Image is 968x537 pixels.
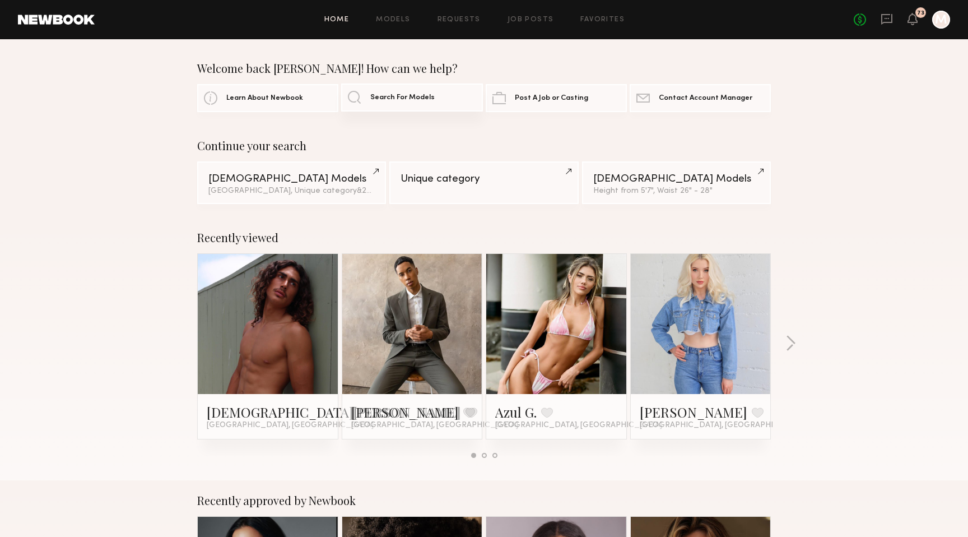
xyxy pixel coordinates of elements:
a: [PERSON_NAME] [640,403,747,421]
span: [GEOGRAPHIC_DATA], [GEOGRAPHIC_DATA] [640,421,807,430]
a: Job Posts [508,16,554,24]
a: [DEMOGRAPHIC_DATA] ModelsHeight from 5'7", Waist 26" - 28" [582,161,771,204]
a: [DEMOGRAPHIC_DATA][PERSON_NAME] [207,403,461,421]
span: & 2 other filter s [357,187,411,195]
span: Search For Models [370,94,435,101]
div: Unique category [401,174,567,184]
div: [DEMOGRAPHIC_DATA] Models [593,174,760,184]
a: M [932,11,950,29]
div: [DEMOGRAPHIC_DATA] Models [208,174,375,184]
div: Welcome back [PERSON_NAME]! How can we help? [197,62,771,75]
span: Learn About Newbook [226,95,303,102]
div: [GEOGRAPHIC_DATA], Unique category [208,187,375,195]
a: Unique category [389,161,578,204]
a: Azul G. [495,403,537,421]
a: [PERSON_NAME] [351,403,459,421]
div: Height from 5'7", Waist 26" - 28" [593,187,760,195]
a: Search For Models [341,84,482,112]
a: Favorites [580,16,625,24]
a: Models [376,16,410,24]
div: 73 [917,10,924,16]
a: [DEMOGRAPHIC_DATA] Models[GEOGRAPHIC_DATA], Unique category&2other filters [197,161,386,204]
span: Post A Job or Casting [515,95,588,102]
div: Recently viewed [197,231,771,244]
a: Learn About Newbook [197,84,338,112]
a: Home [324,16,350,24]
a: Contact Account Manager [630,84,771,112]
span: [GEOGRAPHIC_DATA], [GEOGRAPHIC_DATA] [351,421,518,430]
div: Recently approved by Newbook [197,494,771,507]
span: [GEOGRAPHIC_DATA], [GEOGRAPHIC_DATA] [495,421,662,430]
span: [GEOGRAPHIC_DATA], [GEOGRAPHIC_DATA] [207,421,374,430]
a: Post A Job or Casting [486,84,627,112]
div: Continue your search [197,139,771,152]
a: Requests [438,16,481,24]
span: Contact Account Manager [659,95,752,102]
